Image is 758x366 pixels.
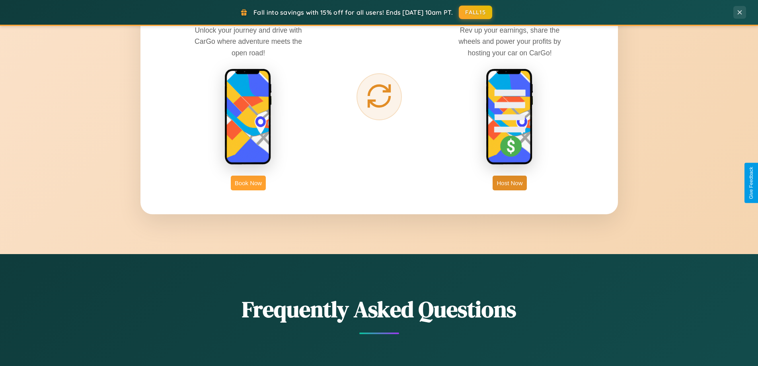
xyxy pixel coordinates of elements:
span: Fall into savings with 15% off for all users! Ends [DATE] 10am PT. [253,8,453,16]
button: FALL15 [459,6,492,19]
h2: Frequently Asked Questions [140,294,618,325]
p: Rev up your earnings, share the wheels and power your profits by hosting your car on CarGo! [450,25,569,58]
img: rent phone [224,69,272,166]
button: Host Now [493,176,526,190]
p: Unlock your journey and drive with CarGo where adventure meets the open road! [189,25,308,58]
img: host phone [486,69,534,166]
button: Book Now [231,176,266,190]
div: Give Feedback [748,167,754,199]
